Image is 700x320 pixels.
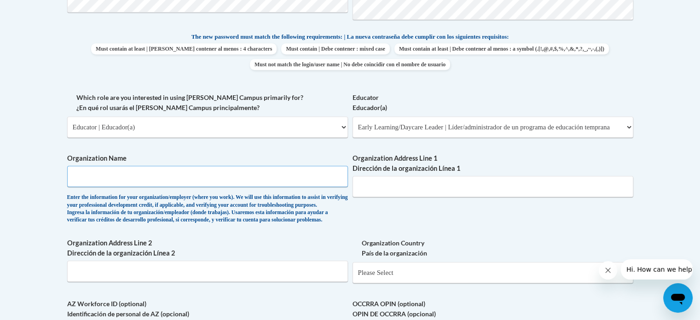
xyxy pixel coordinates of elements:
iframe: Button to launch messaging window [663,283,693,313]
label: Which role are you interested in using [PERSON_NAME] Campus primarily for? ¿En qué rol usarás el ... [67,93,348,113]
label: AZ Workforce ID (optional) Identificación de personal de AZ (opcional) [67,299,348,319]
label: Educator Educador(a) [353,93,633,113]
label: Organization Address Line 2 Dirección de la organización Línea 2 [67,238,348,258]
label: Organization Country País de la organización [353,238,633,258]
span: Must contain | Debe contener : mixed case [281,43,389,54]
label: Organization Name [67,153,348,163]
span: Must contain at least | Debe contener al menos : a symbol (.[!,@,#,$,%,^,&,*,?,_,~,-,(,)]) [394,43,609,54]
input: Metadata input [67,261,348,282]
iframe: Message from company [621,259,693,279]
input: Metadata input [353,176,633,197]
span: Must not match the login/user name | No debe coincidir con el nombre de usuario [250,59,450,70]
span: The new password must match the following requirements: | La nueva contraseña debe cumplir con lo... [191,33,509,41]
input: Metadata input [67,166,348,187]
span: Must contain at least | [PERSON_NAME] contener al menos : 4 characters [91,43,277,54]
label: Organization Address Line 1 Dirección de la organización Línea 1 [353,153,633,174]
iframe: Close message [599,261,617,279]
div: Enter the information for your organization/employer (where you work). We will use this informati... [67,194,348,224]
label: OCCRRA OPIN (optional) OPIN DE OCCRRA (opcional) [353,299,633,319]
span: Hi. How can we help? [6,6,75,14]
